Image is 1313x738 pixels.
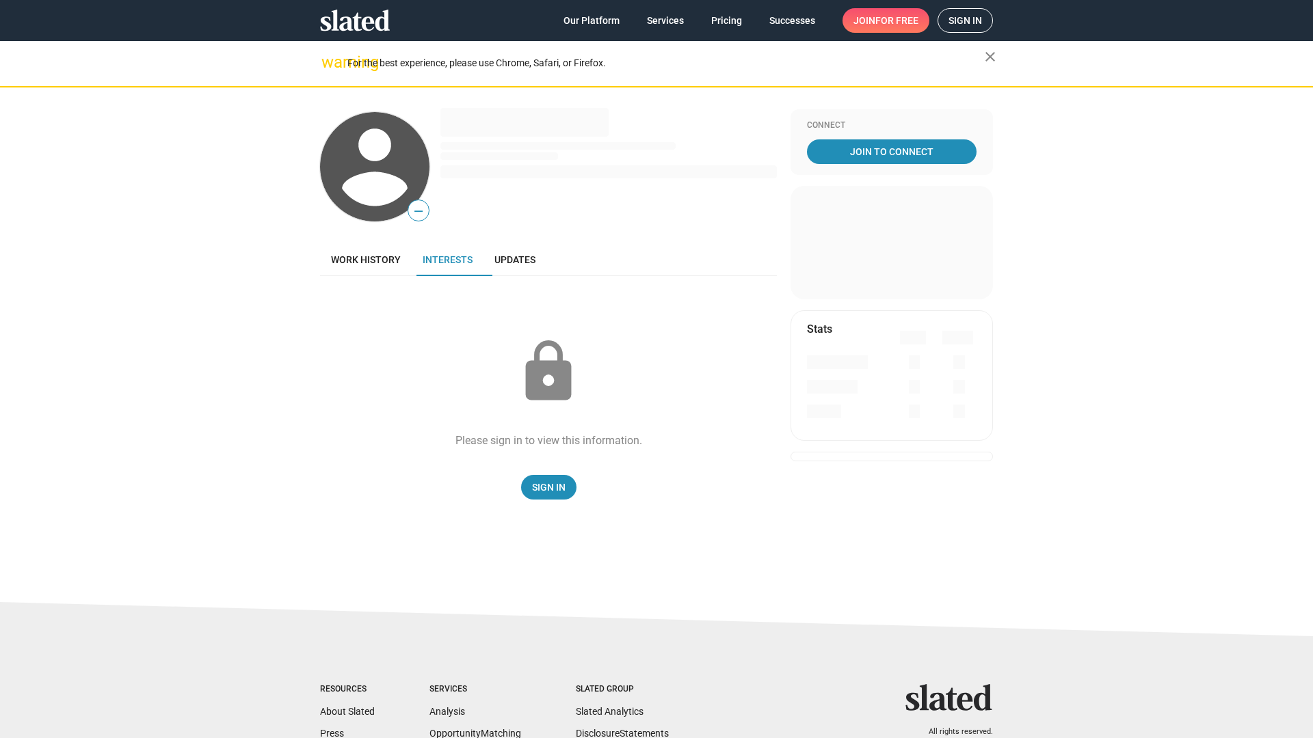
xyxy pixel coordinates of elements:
[769,8,815,33] span: Successes
[875,8,918,33] span: for free
[320,706,375,717] a: About Slated
[807,139,977,164] a: Join To Connect
[429,684,521,695] div: Services
[408,202,429,220] span: —
[455,433,642,448] div: Please sign in to view this information.
[429,706,465,717] a: Analysis
[331,254,401,265] span: Work history
[320,243,412,276] a: Work history
[982,49,998,65] mat-icon: close
[532,475,566,500] span: Sign In
[494,254,535,265] span: Updates
[521,475,576,500] a: Sign In
[423,254,473,265] span: Interests
[483,243,546,276] a: Updates
[636,8,695,33] a: Services
[553,8,631,33] a: Our Platform
[807,120,977,131] div: Connect
[576,706,644,717] a: Slated Analytics
[647,8,684,33] span: Services
[807,322,832,336] mat-card-title: Stats
[412,243,483,276] a: Interests
[563,8,620,33] span: Our Platform
[853,8,918,33] span: Join
[949,9,982,32] span: Sign in
[514,338,583,406] mat-icon: lock
[843,8,929,33] a: Joinfor free
[758,8,826,33] a: Successes
[576,684,669,695] div: Slated Group
[321,54,338,70] mat-icon: warning
[711,8,742,33] span: Pricing
[938,8,993,33] a: Sign in
[700,8,753,33] a: Pricing
[810,139,974,164] span: Join To Connect
[320,684,375,695] div: Resources
[347,54,985,72] div: For the best experience, please use Chrome, Safari, or Firefox.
